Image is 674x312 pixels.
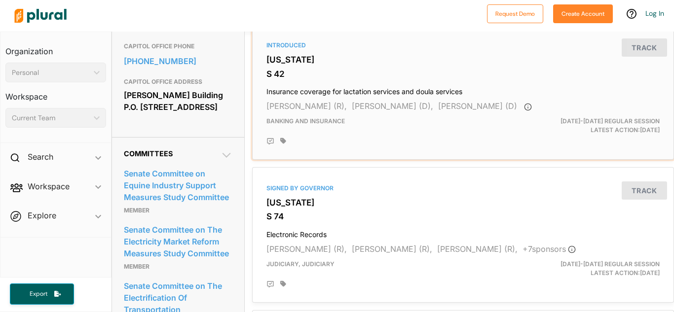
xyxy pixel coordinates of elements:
[266,280,274,288] div: Add Position Statement
[352,101,433,111] span: [PERSON_NAME] (D),
[266,184,660,193] div: Signed by Governor
[280,280,286,287] div: Add tags
[561,117,660,125] span: [DATE]-[DATE] Regular Session
[124,88,232,114] div: [PERSON_NAME] Building P.O. [STREET_ADDRESS]
[553,8,613,18] a: Create Account
[266,41,660,50] div: Introduced
[266,69,660,79] h3: S 42
[266,83,660,96] h4: Insurance coverage for lactation services and doula services
[124,40,232,52] h3: CAPITOL OFFICE PHONE
[280,138,286,144] div: Add tags
[266,138,274,145] div: Add Position Statement
[266,226,660,239] h4: Electronic Records
[12,68,90,78] div: Personal
[12,113,90,123] div: Current Team
[561,260,660,268] span: [DATE]-[DATE] Regular Session
[124,149,173,158] span: Committees
[124,222,232,261] a: Senate Committee on The Electricity Market Reform Measures Study Committee
[124,166,232,205] a: Senate Committee on Equine Industry Support Measures Study Committee
[266,198,660,208] h3: [US_STATE]
[438,101,517,111] span: [PERSON_NAME] (D)
[645,9,664,18] a: Log In
[124,54,232,69] a: [PHONE_NUMBER]
[124,76,232,88] h3: CAPITOL OFFICE ADDRESS
[437,244,518,254] span: [PERSON_NAME] (R),
[10,283,74,305] button: Export
[523,244,576,254] span: + 7 sponsor s
[266,244,347,254] span: [PERSON_NAME] (R),
[622,181,667,200] button: Track
[5,82,106,104] h3: Workspace
[531,260,667,277] div: Latest Action: [DATE]
[487,8,543,18] a: Request Demo
[266,55,660,65] h3: [US_STATE]
[28,151,53,162] h2: Search
[124,261,232,273] p: Member
[352,244,432,254] span: [PERSON_NAME] (R),
[124,205,232,216] p: Member
[266,260,335,268] span: Judiciary, Judiciary
[531,117,667,135] div: Latest Action: [DATE]
[266,117,345,125] span: Banking and Insurance
[553,4,613,23] button: Create Account
[622,38,667,57] button: Track
[266,101,347,111] span: [PERSON_NAME] (R),
[23,290,54,298] span: Export
[487,4,543,23] button: Request Demo
[266,211,660,221] h3: S 74
[5,37,106,59] h3: Organization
